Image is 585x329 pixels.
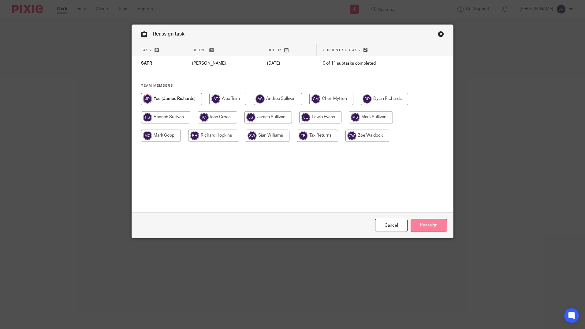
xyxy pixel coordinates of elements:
span: Client [192,48,207,52]
p: [PERSON_NAME] [192,60,255,66]
a: Close this dialog window [438,31,444,39]
span: Current subtask [323,48,360,52]
p: [DATE] [267,60,310,66]
td: 0 of 11 subtasks completed [317,56,423,71]
span: Due by [267,48,281,52]
span: Task [141,48,151,52]
h4: Team members [141,83,444,88]
span: Reassign task [153,32,184,36]
a: Close this dialog window [375,219,408,232]
span: SATR [141,62,152,66]
input: Reassign [411,219,447,232]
